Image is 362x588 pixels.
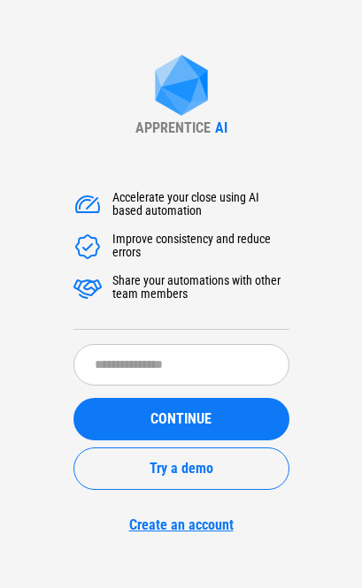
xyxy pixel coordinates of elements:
div: Share your automations with other team members [112,274,289,302]
a: Create an account [73,516,289,533]
div: APPRENTICE [135,119,211,136]
div: Accelerate your close using AI based automation [112,191,289,219]
span: CONTINUE [150,412,212,426]
div: AI [215,119,227,136]
div: Improve consistency and reduce errors [112,233,289,261]
img: Accelerate [73,233,102,261]
img: Accelerate [73,274,102,302]
img: Accelerate [73,191,102,219]
button: Try a demo [73,447,289,490]
span: Try a demo [150,462,213,476]
img: Apprentice AI [146,55,217,119]
button: CONTINUE [73,398,289,440]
